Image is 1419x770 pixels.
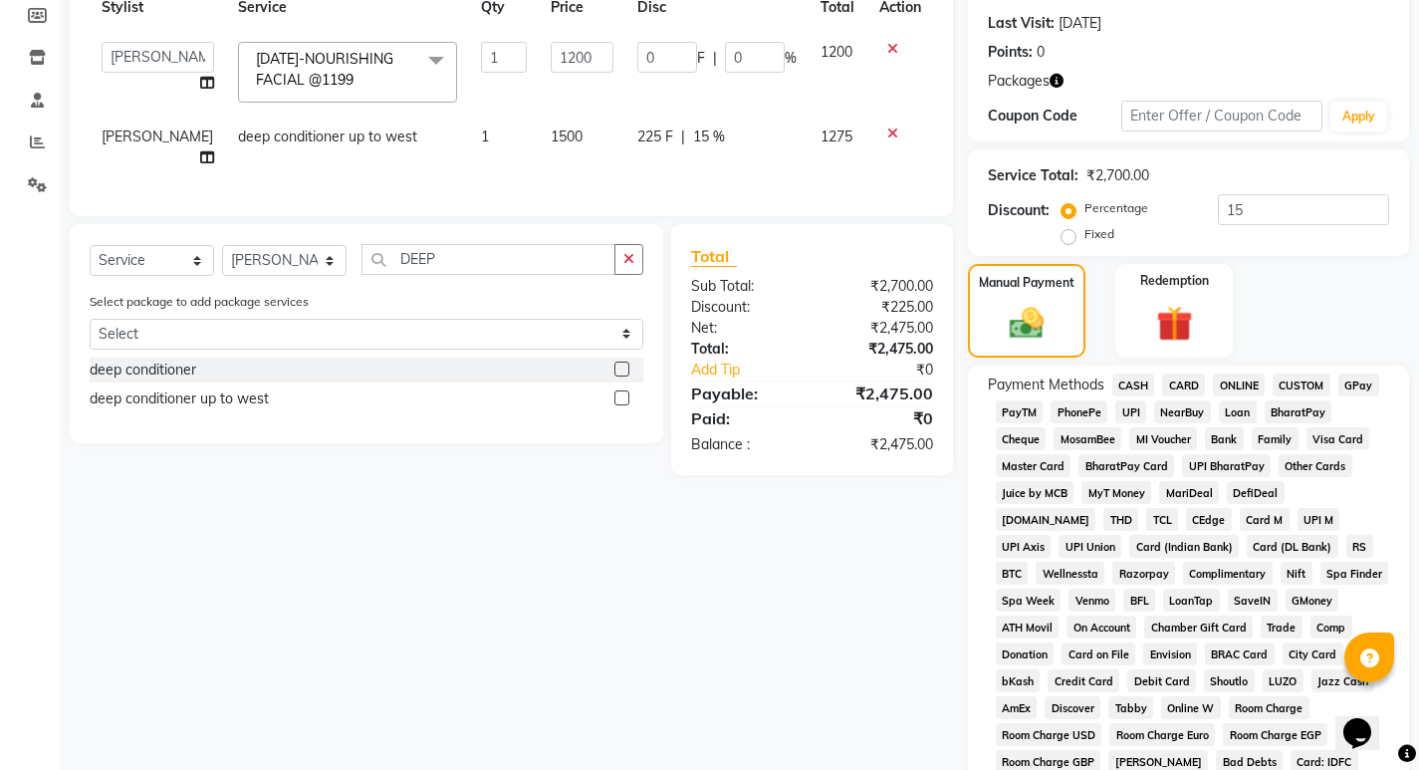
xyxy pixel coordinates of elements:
span: Bank [1205,427,1244,450]
span: UPI Axis [996,535,1052,558]
div: Points: [988,42,1033,63]
span: | [681,127,685,147]
span: RS [1346,535,1373,558]
div: ₹2,475.00 [812,339,947,360]
span: LoanTap [1163,589,1220,612]
span: ONLINE [1213,374,1265,396]
span: Loan [1219,400,1257,423]
span: GPay [1338,374,1379,396]
div: ₹0 [834,360,948,381]
div: Discount: [988,200,1050,221]
span: UPI BharatPay [1182,454,1271,477]
span: Spa Finder [1320,562,1389,585]
span: Tabby [1108,696,1153,719]
span: 1200 [821,43,852,61]
iframe: chat widget [1335,690,1399,750]
input: Search or Scan [361,244,615,275]
span: Donation [996,642,1055,665]
span: SaveIN [1228,589,1278,612]
span: PhonePe [1051,400,1107,423]
span: City Card [1283,642,1343,665]
span: Card on File [1062,642,1135,665]
div: ₹2,475.00 [812,434,947,455]
span: 225 F [637,127,673,147]
span: [DOMAIN_NAME] [996,508,1096,531]
label: Select package to add package services [90,293,309,311]
div: deep conditioner [90,360,196,381]
span: Card (DL Bank) [1247,535,1338,558]
span: AmEx [996,696,1038,719]
div: Last Visit: [988,13,1055,34]
span: Total [691,246,737,267]
span: MI Voucher [1129,427,1197,450]
div: [DATE] [1059,13,1101,34]
span: Shoutlo [1204,669,1255,692]
span: THD [1103,508,1138,531]
span: Jazz Cash [1311,669,1375,692]
div: ₹2,475.00 [812,382,947,405]
span: [DATE]-NOURISHING FACIAL @1199 [256,50,393,89]
span: MyT Money [1081,481,1151,504]
span: Razorpay [1112,562,1175,585]
span: 1 [481,128,489,145]
img: _cash.svg [999,304,1055,344]
span: Discover [1045,696,1100,719]
span: Credit Card [1048,669,1119,692]
input: Enter Offer / Coupon Code [1121,101,1322,131]
span: bKash [996,669,1041,692]
label: Manual Payment [979,274,1074,292]
img: _gift.svg [1145,302,1204,347]
span: | [713,48,717,69]
div: Total: [676,339,812,360]
div: Service Total: [988,165,1078,186]
span: [PERSON_NAME] [102,128,213,145]
span: Other Cards [1279,454,1352,477]
span: Wellnessta [1036,562,1104,585]
div: Sub Total: [676,276,812,297]
span: CASH [1112,374,1155,396]
span: BharatPay [1265,400,1332,423]
span: ATH Movil [996,616,1060,639]
span: Cheque [996,427,1047,450]
span: Visa Card [1306,427,1370,450]
span: MosamBee [1054,427,1121,450]
span: DefiDeal [1227,481,1285,504]
span: GMoney [1286,589,1339,612]
a: x [354,71,362,89]
div: Coupon Code [988,106,1121,127]
span: Room Charge EGP [1223,723,1327,746]
span: 1500 [551,128,583,145]
span: Packages [988,71,1050,92]
span: Room Charge [1229,696,1309,719]
span: % [785,48,797,69]
div: deep conditioner up to west [90,388,269,409]
span: On Account [1066,616,1136,639]
span: Payment Methods [988,375,1104,395]
span: BTC [996,562,1029,585]
span: MariDeal [1159,481,1219,504]
span: 15 % [693,127,725,147]
span: Envision [1143,642,1197,665]
span: Nift [1281,562,1312,585]
span: Online W [1161,696,1221,719]
span: Card M [1240,508,1290,531]
span: Juice by MCB [996,481,1074,504]
span: Complimentary [1183,562,1273,585]
div: Payable: [676,382,812,405]
div: ₹225.00 [812,297,947,318]
label: Percentage [1084,199,1148,217]
button: Apply [1330,102,1387,131]
span: CUSTOM [1273,374,1330,396]
span: Comp [1310,616,1352,639]
span: deep conditioner up to west [238,128,417,145]
span: TCL [1146,508,1178,531]
span: 1275 [821,128,852,145]
span: Card (Indian Bank) [1129,535,1239,558]
label: Redemption [1140,272,1209,290]
span: PayTM [996,400,1044,423]
div: Net: [676,318,812,339]
span: Venmo [1068,589,1115,612]
span: BRAC Card [1205,642,1275,665]
span: LUZO [1263,669,1303,692]
div: Paid: [676,406,812,430]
